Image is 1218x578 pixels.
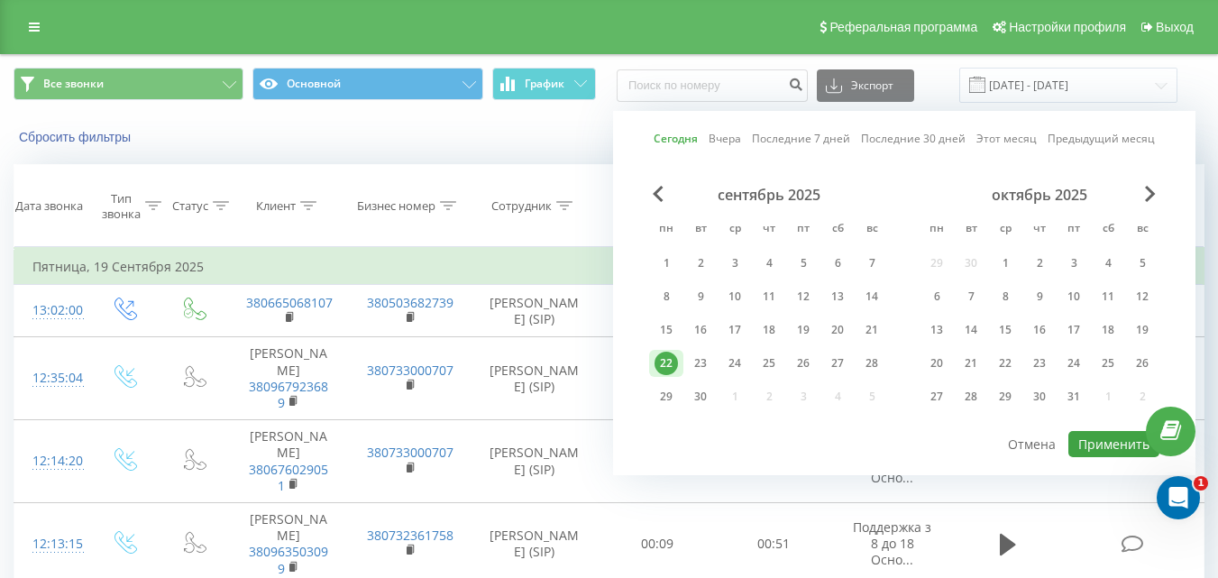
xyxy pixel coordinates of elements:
div: 12 [792,285,815,308]
td: 00:09 [600,337,716,420]
div: 20 [826,318,849,342]
div: вт 30 сент. 2025 г. [683,383,718,410]
div: ср 17 сент. 2025 г. [718,317,752,344]
div: 2 [689,252,712,275]
div: 3 [1062,252,1085,275]
div: сб 13 сент. 2025 г. [820,283,855,310]
a: 380732361758 [367,527,453,544]
div: чт 4 сент. 2025 г. [752,250,786,277]
div: 26 [792,352,815,375]
div: пн 27 окт. 2025 г. [920,383,954,410]
div: вт 2 сент. 2025 г. [683,250,718,277]
div: чт 16 окт. 2025 г. [1022,317,1057,344]
div: 24 [723,352,746,375]
div: 28 [860,352,884,375]
td: Пятница, 19 Сентября 2025 [14,249,1204,285]
div: пт 26 сент. 2025 г. [786,350,820,377]
abbr: вторник [687,216,714,243]
div: 7 [959,285,983,308]
div: 31 [1062,385,1085,408]
div: 27 [925,385,948,408]
td: 00:05 [600,420,716,503]
a: 380733000707 [367,362,453,379]
div: 17 [723,318,746,342]
a: Последние 7 дней [752,130,850,147]
div: 4 [757,252,781,275]
div: пт 19 сент. 2025 г. [786,317,820,344]
span: Поддержка з 8 до 18 Осно... [853,436,931,485]
div: пн 1 сент. 2025 г. [649,250,683,277]
div: 12:14:20 [32,444,70,479]
div: 5 [792,252,815,275]
div: 12:13:15 [32,527,70,562]
div: пт 3 окт. 2025 г. [1057,250,1091,277]
span: Next Month [1145,186,1156,202]
div: Клиент [256,198,296,214]
button: Сбросить фильтры [14,129,140,145]
abbr: вторник [957,216,984,243]
div: 21 [860,318,884,342]
div: чт 9 окт. 2025 г. [1022,283,1057,310]
div: 29 [655,385,678,408]
div: чт 11 сент. 2025 г. [752,283,786,310]
div: вт 28 окт. 2025 г. [954,383,988,410]
span: Поддержка з 8 до 18 Осно... [853,518,931,568]
div: октябрь 2025 [920,186,1159,204]
abbr: суббота [824,216,851,243]
div: ср 22 окт. 2025 г. [988,350,1022,377]
div: пт 31 окт. 2025 г. [1057,383,1091,410]
div: 26 [1131,352,1154,375]
div: пн 29 сент. 2025 г. [649,383,683,410]
span: 1 [1194,476,1208,491]
td: [PERSON_NAME] [228,420,349,503]
div: 13:02:00 [32,293,70,328]
div: 8 [994,285,1017,308]
div: сб 4 окт. 2025 г. [1091,250,1125,277]
a: 380733000707 [367,444,453,461]
abbr: среда [992,216,1019,243]
div: 11 [1096,285,1120,308]
div: пт 24 окт. 2025 г. [1057,350,1091,377]
div: вс 12 окт. 2025 г. [1125,283,1159,310]
div: 16 [689,318,712,342]
abbr: воскресенье [858,216,885,243]
div: 14 [860,285,884,308]
div: 13 [826,285,849,308]
div: ср 8 окт. 2025 г. [988,283,1022,310]
div: 22 [655,352,678,375]
div: сб 27 сент. 2025 г. [820,350,855,377]
div: ср 24 сент. 2025 г. [718,350,752,377]
div: 5 [1131,252,1154,275]
div: 19 [792,318,815,342]
div: пн 8 сент. 2025 г. [649,283,683,310]
a: 380963503099 [249,543,328,576]
div: Бизнес номер [357,198,435,214]
div: 9 [1028,285,1051,308]
a: Вчера [709,130,741,147]
td: [PERSON_NAME] (SIP) [470,337,600,420]
span: Все звонки [43,77,104,91]
div: пт 5 сент. 2025 г. [786,250,820,277]
div: ср 10 сент. 2025 г. [718,283,752,310]
div: 12:35:04 [32,361,70,396]
div: Дата звонка [15,198,83,214]
abbr: четверг [756,216,783,243]
div: чт 2 окт. 2025 г. [1022,250,1057,277]
abbr: суббота [1094,216,1122,243]
div: вс 5 окт. 2025 г. [1125,250,1159,277]
a: 380665068107 [246,294,333,311]
div: 15 [994,318,1017,342]
abbr: понедельник [923,216,950,243]
div: сентябрь 2025 [649,186,889,204]
span: График [525,78,564,90]
div: чт 30 окт. 2025 г. [1022,383,1057,410]
div: 1 [655,252,678,275]
input: Поиск по номеру [617,69,808,102]
div: чт 23 окт. 2025 г. [1022,350,1057,377]
abbr: понедельник [653,216,680,243]
div: 16 [1028,318,1051,342]
div: 30 [1028,385,1051,408]
a: 380676029051 [249,461,328,494]
div: 4 [1096,252,1120,275]
div: сб 18 окт. 2025 г. [1091,317,1125,344]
